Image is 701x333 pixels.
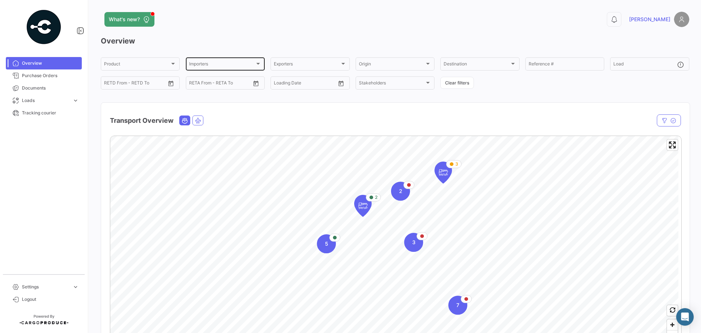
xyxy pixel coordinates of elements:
[6,57,82,69] a: Overview
[399,188,402,195] span: 2
[274,63,340,68] span: Exporters
[336,78,346,89] button: Open calendar
[359,63,425,68] span: Origin
[204,82,234,87] input: To
[22,60,79,67] span: Overview
[22,296,79,303] span: Logout
[193,116,203,125] button: Air
[6,107,82,119] a: Tracking courier
[440,77,474,89] button: Clear filters
[359,82,425,87] span: Stakeholders
[189,63,255,68] span: Importers
[391,182,410,201] div: Map marker
[434,162,452,183] div: Map marker
[667,319,678,330] button: Zoom in
[165,78,176,89] button: Open calendar
[325,240,328,247] span: 5
[667,140,678,150] button: Enter fullscreen
[412,239,415,246] span: 3
[109,16,140,23] span: What's new?
[404,233,423,252] div: Map marker
[629,16,670,23] span: [PERSON_NAME]
[448,296,467,315] div: Map marker
[274,82,284,87] input: From
[110,116,173,126] h4: Transport Overview
[456,302,459,309] span: 7
[22,110,79,116] span: Tracking courier
[22,97,69,104] span: Loads
[674,12,689,27] img: placeholder-user.png
[676,308,694,326] div: Abrir Intercom Messenger
[455,161,458,167] span: 3
[22,284,69,290] span: Settings
[22,72,79,79] span: Purchase Orders
[250,78,261,89] button: Open calendar
[180,116,190,125] button: Ocean
[104,82,114,87] input: From
[317,234,336,253] div: Map marker
[444,63,509,68] span: Destination
[22,85,79,91] span: Documents
[6,69,82,82] a: Purchase Orders
[104,63,170,68] span: Product
[72,284,79,290] span: expand_more
[119,82,149,87] input: To
[354,195,372,217] div: Map marker
[104,12,154,27] button: What's new?
[189,82,199,87] input: From
[289,82,318,87] input: To
[26,9,62,45] img: powered-by.png
[6,82,82,94] a: Documents
[375,194,378,201] span: 2
[101,36,689,46] h3: Overview
[72,97,79,104] span: expand_more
